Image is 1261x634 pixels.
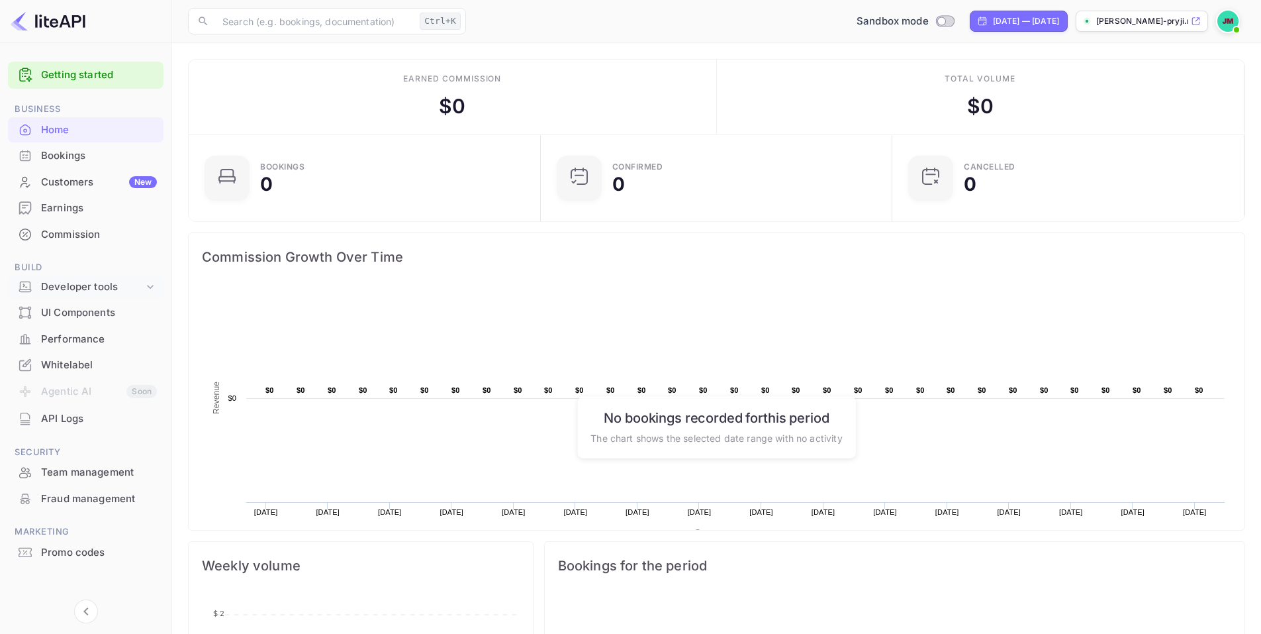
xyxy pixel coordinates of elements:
text: [DATE] [316,508,340,516]
div: Whitelabel [41,358,157,373]
div: CANCELLED [964,163,1015,171]
div: [DATE] — [DATE] [993,15,1059,27]
text: $0 [1164,386,1172,394]
div: Fraud management [41,492,157,507]
div: UI Components [8,300,163,326]
div: Earned commission [403,73,501,85]
text: [DATE] [378,508,402,516]
div: $ 0 [439,91,465,121]
text: $0 [885,386,894,394]
a: Performance [8,327,163,351]
text: $0 [730,386,739,394]
div: Home [8,117,163,143]
div: Home [41,123,157,138]
text: $0 [575,386,584,394]
div: Bookings [41,148,157,164]
div: Switch to Production mode [851,14,959,29]
div: New [129,176,157,188]
span: Sandbox mode [857,14,929,29]
div: 0 [612,175,625,193]
a: Whitelabel [8,352,163,377]
div: API Logs [8,406,163,432]
text: $0 [297,386,305,394]
text: $0 [483,386,491,394]
div: UI Components [41,305,157,321]
text: [DATE] [935,508,959,516]
text: $0 [328,386,336,394]
button: Collapse navigation [74,600,98,623]
tspan: $ 2 [213,609,224,618]
div: Getting started [8,62,163,89]
a: Fraud management [8,486,163,511]
div: CustomersNew [8,170,163,195]
div: Team management [8,460,163,486]
a: API Logs [8,406,163,431]
div: Promo codes [8,540,163,566]
text: $0 [668,386,677,394]
text: [DATE] [564,508,588,516]
span: Marketing [8,525,163,539]
a: Promo codes [8,540,163,564]
span: Security [8,445,163,460]
div: API Logs [41,411,157,427]
text: [DATE] [1183,508,1207,516]
text: $0 [1195,386,1203,394]
div: Whitelabel [8,352,163,378]
div: Confirmed [612,163,663,171]
div: Team management [41,465,157,480]
input: Search (e.g. bookings, documentation) [214,8,414,34]
text: $0 [761,386,770,394]
text: $0 [359,386,367,394]
text: [DATE] [254,508,278,516]
div: $ 0 [967,91,994,121]
text: $0 [606,386,615,394]
div: Fraud management [8,486,163,512]
text: $0 [1133,386,1141,394]
img: LiteAPI logo [11,11,85,32]
a: Team management [8,460,163,484]
text: [DATE] [997,508,1021,516]
div: Developer tools [8,276,163,299]
text: $0 [451,386,460,394]
div: Earnings [41,201,157,216]
text: [DATE] [502,508,526,516]
text: [DATE] [812,508,835,516]
div: Earnings [8,195,163,221]
a: Commission [8,222,163,246]
text: [DATE] [688,508,712,516]
text: $0 [228,394,236,402]
div: Promo codes [41,545,157,560]
p: The chart shows the selected date range with no activity [590,431,842,445]
text: $0 [1009,386,1017,394]
text: $0 [792,386,800,394]
span: Build [8,260,163,275]
div: Commission [41,227,157,242]
span: Commission Growth Over Time [202,246,1231,268]
text: $0 [1070,386,1079,394]
a: UI Components [8,300,163,325]
a: Bookings [8,143,163,168]
text: [DATE] [749,508,773,516]
text: Revenue [212,382,221,414]
text: $0 [420,386,429,394]
text: $0 [637,386,646,394]
text: $0 [1040,386,1049,394]
div: Developer tools [41,280,144,295]
div: Performance [41,332,157,347]
div: Performance [8,327,163,352]
div: Bookings [260,163,304,171]
text: [DATE] [440,508,463,516]
text: $0 [1101,386,1110,394]
text: $0 [265,386,274,394]
span: Business [8,102,163,117]
a: Home [8,117,163,142]
text: [DATE] [873,508,897,516]
div: Commission [8,222,163,248]
div: Bookings [8,143,163,169]
a: Earnings [8,195,163,220]
div: Total volume [945,73,1015,85]
a: Getting started [41,68,157,83]
div: Click to change the date range period [970,11,1068,32]
text: $0 [854,386,863,394]
text: $0 [514,386,522,394]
